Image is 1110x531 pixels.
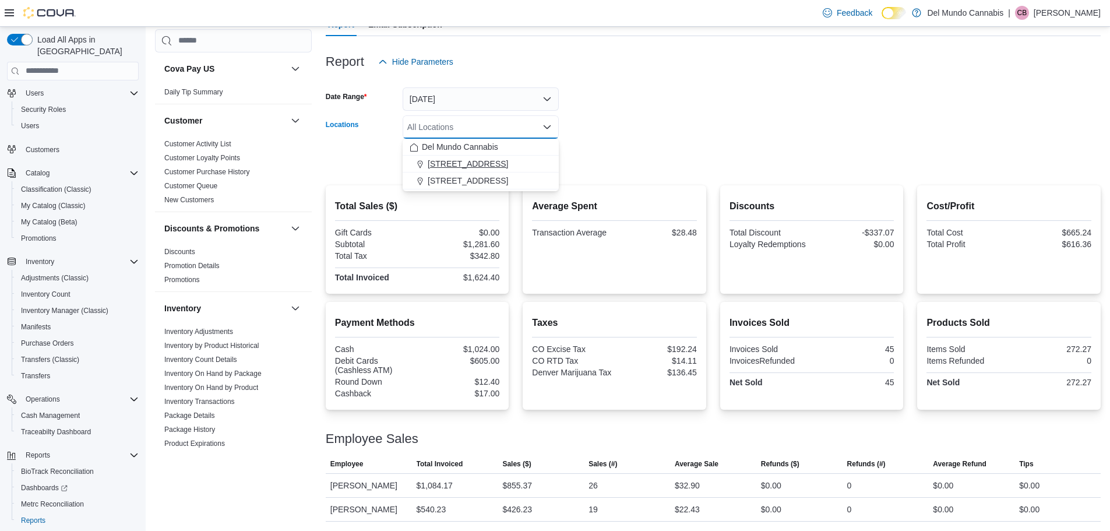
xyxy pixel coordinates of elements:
[164,195,214,205] span: New Customers
[617,356,697,365] div: $14.11
[675,459,718,469] span: Average Sale
[420,356,499,365] div: $605.00
[164,196,214,204] a: New Customers
[164,248,195,256] a: Discounts
[847,479,852,493] div: 0
[16,497,139,511] span: Metrc Reconciliation
[164,115,202,126] h3: Customer
[16,514,50,528] a: Reports
[164,383,258,392] span: Inventory On Hand by Product
[21,234,57,243] span: Promotions
[21,339,74,348] span: Purchase Orders
[814,228,894,237] div: -$337.07
[164,397,235,406] span: Inventory Transactions
[532,316,697,330] h2: Taxes
[12,407,143,424] button: Cash Management
[164,247,195,256] span: Discounts
[21,143,64,157] a: Customers
[21,427,91,437] span: Traceabilty Dashboard
[16,304,113,318] a: Inventory Manager (Classic)
[1019,479,1039,493] div: $0.00
[1012,378,1091,387] div: 272.27
[926,378,960,387] strong: Net Sold
[21,392,65,406] button: Operations
[164,261,220,270] span: Promotion Details
[21,121,39,131] span: Users
[2,141,143,158] button: Customers
[12,335,143,351] button: Purchase Orders
[761,459,799,469] span: Refunds ($)
[12,270,143,286] button: Adjustments (Classic)
[12,230,143,247] button: Promotions
[926,316,1091,330] h2: Products Sold
[373,50,458,73] button: Hide Parameters
[21,290,71,299] span: Inventory Count
[335,389,415,398] div: Cashback
[26,168,50,178] span: Catalog
[532,344,612,354] div: CO Excise Tax
[164,63,286,75] button: Cova Pay US
[1019,459,1033,469] span: Tips
[2,85,143,101] button: Users
[21,371,50,381] span: Transfers
[12,351,143,368] button: Transfers (Classic)
[21,306,108,315] span: Inventory Manager (Classic)
[16,271,139,285] span: Adjustments (Classic)
[21,355,79,364] span: Transfers (Classic)
[12,424,143,440] button: Traceabilty Dashboard
[326,432,418,446] h3: Employee Sales
[164,276,200,284] a: Promotions
[164,181,217,191] span: Customer Queue
[164,167,250,177] span: Customer Purchase History
[16,409,139,423] span: Cash Management
[12,101,143,118] button: Security Roles
[617,368,697,377] div: $136.45
[164,88,223,96] a: Daily Tip Summary
[16,409,84,423] a: Cash Management
[155,85,312,104] div: Cova Pay US
[2,391,143,407] button: Operations
[1012,356,1091,365] div: 0
[675,479,700,493] div: $32.90
[164,425,215,434] span: Package History
[16,425,96,439] a: Traceabilty Dashboard
[16,287,75,301] a: Inventory Count
[730,240,809,249] div: Loyalty Redemptions
[16,231,61,245] a: Promotions
[335,377,415,386] div: Round Down
[16,425,139,439] span: Traceabilty Dashboard
[933,502,953,516] div: $0.00
[21,516,45,525] span: Reports
[326,55,364,69] h3: Report
[1012,344,1091,354] div: 272.27
[26,395,60,404] span: Operations
[542,122,552,132] button: Close list of options
[417,459,463,469] span: Total Invoiced
[814,344,894,354] div: 45
[16,336,139,350] span: Purchase Orders
[1017,6,1027,20] span: CB
[532,199,697,213] h2: Average Spent
[16,287,139,301] span: Inventory Count
[16,481,72,495] a: Dashboards
[12,214,143,230] button: My Catalog (Beta)
[164,411,215,420] span: Package Details
[288,62,302,76] button: Cova Pay US
[21,322,51,332] span: Manifests
[420,273,499,282] div: $1,624.40
[21,166,139,180] span: Catalog
[16,215,82,229] a: My Catalog (Beta)
[335,240,415,249] div: Subtotal
[164,369,262,378] span: Inventory On Hand by Package
[16,353,84,367] a: Transfers (Classic)
[335,251,415,261] div: Total Tax
[164,439,225,448] a: Product Expirations
[417,502,446,516] div: $540.23
[403,139,559,156] button: Del Mundo Cannabis
[16,103,71,117] a: Security Roles
[164,341,259,350] span: Inventory by Product Historical
[12,512,143,529] button: Reports
[403,156,559,173] button: [STREET_ADDRESS]
[428,158,508,170] span: [STREET_ADDRESS]
[21,86,48,100] button: Users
